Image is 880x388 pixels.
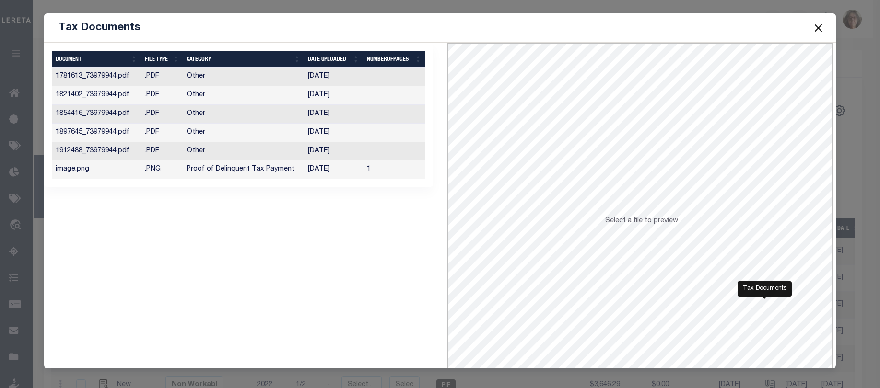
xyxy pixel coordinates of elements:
td: [DATE] [304,68,363,86]
td: Other [183,124,304,142]
td: Other [183,68,304,86]
td: 1854416_73979944.pdf [52,105,141,124]
td: [DATE] [304,124,363,142]
th: NumberOfPages: activate to sort column ascending [363,51,425,68]
td: image.png [52,160,141,179]
td: [DATE] [304,160,363,179]
th: CATEGORY: activate to sort column ascending [183,51,304,68]
td: .PDF [141,86,183,105]
td: 1912488_73979944.pdf [52,142,141,161]
td: .PNG [141,160,183,179]
th: Date Uploaded: activate to sort column ascending [304,51,363,68]
td: .PDF [141,142,183,161]
td: 1821402_73979944.pdf [52,86,141,105]
td: .PDF [141,68,183,86]
td: Proof of Delinquent Tax Payment [183,160,304,179]
th: FILE TYPE: activate to sort column ascending [141,51,183,68]
td: [DATE] [304,142,363,161]
td: .PDF [141,105,183,124]
div: Tax Documents [738,281,792,297]
span: Select a file to preview [605,217,678,224]
td: .PDF [141,124,183,142]
td: 1897645_73979944.pdf [52,124,141,142]
td: Other [183,142,304,161]
th: DOCUMENT: activate to sort column ascending [52,51,141,68]
td: [DATE] [304,86,363,105]
td: 1 [363,160,425,179]
td: [DATE] [304,105,363,124]
td: Other [183,86,304,105]
td: Other [183,105,304,124]
td: 1781613_73979944.pdf [52,68,141,86]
